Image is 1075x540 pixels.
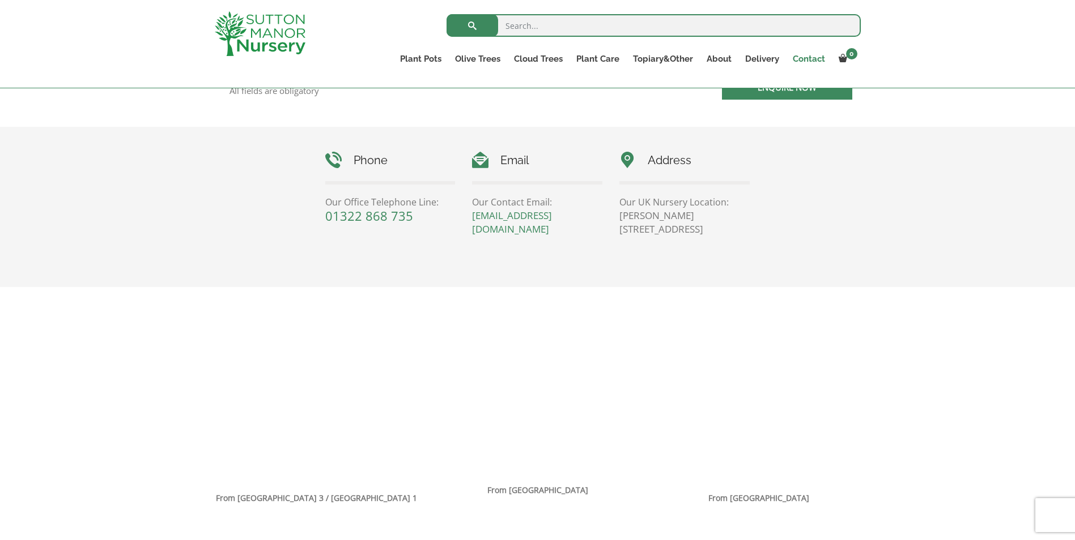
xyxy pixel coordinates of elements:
a: Olive Trees [448,51,507,67]
h4: Email [472,152,602,169]
a: Plant Pots [393,51,448,67]
span: 0 [846,48,857,59]
strong: From [GEOGRAPHIC_DATA] [708,492,809,503]
strong: From [GEOGRAPHIC_DATA] 3 / [GEOGRAPHIC_DATA] 1 [216,492,417,503]
a: 01322 868 735 [325,207,413,224]
a: Plant Care [570,51,626,67]
a: 0 [832,51,861,67]
a: Contact [786,51,832,67]
input: Search... [447,14,861,37]
p: All fields are obligatory [230,85,529,96]
p: Our UK Nursery Location: [619,195,750,209]
a: About [700,51,738,67]
a: Cloud Trees [507,51,570,67]
a: Delivery [738,51,786,67]
p: [PERSON_NAME][STREET_ADDRESS] [619,209,750,236]
p: Our Contact Email: [472,195,602,209]
p: Our Office Telephone Line: [325,195,456,209]
h4: Phone [325,152,456,169]
img: logo [215,11,305,56]
a: [EMAIL_ADDRESS][DOMAIN_NAME] [472,209,552,235]
h4: Address [619,152,750,169]
a: Topiary&Other [626,51,700,67]
strong: From [GEOGRAPHIC_DATA] [487,485,588,495]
